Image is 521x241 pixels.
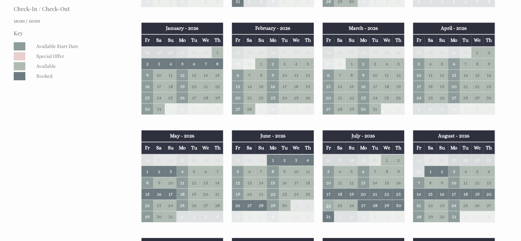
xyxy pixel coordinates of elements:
[279,81,290,92] td: 17
[483,69,495,81] td: 16
[267,92,278,103] td: 23
[290,81,302,92] td: 18
[424,34,436,46] th: Sa
[200,92,212,103] td: 28
[267,58,278,69] td: 2
[176,154,188,166] td: 27
[279,34,290,46] th: Tu
[141,23,223,34] th: January - 2026
[358,34,369,46] th: Mo
[255,154,267,166] td: 31
[322,103,334,115] td: 27
[244,69,255,81] td: 7
[14,29,129,37] h3: Key
[322,92,334,103] td: 20
[188,34,200,46] th: Tu
[358,142,369,154] th: Mo
[153,92,165,103] td: 24
[413,58,424,69] td: 3
[290,69,302,81] td: 11
[381,58,393,69] td: 4
[346,69,357,81] td: 8
[188,47,200,58] td: 30
[393,81,404,92] td: 19
[358,103,369,115] td: 30
[483,47,495,58] td: 2
[413,130,495,142] th: August - 2026
[141,92,153,103] td: 23
[176,69,188,81] td: 12
[358,154,369,166] td: 29
[153,47,165,58] td: 27
[212,58,223,69] td: 8
[424,92,436,103] td: 25
[188,154,200,166] td: 28
[141,58,153,69] td: 2
[302,103,314,115] td: 5
[176,81,188,92] td: 19
[393,142,404,154] th: Th
[413,81,424,92] td: 17
[200,81,212,92] td: 21
[267,81,278,92] td: 16
[369,58,381,69] td: 3
[358,69,369,81] td: 9
[436,58,448,69] td: 5
[267,142,278,154] th: Mo
[255,69,267,81] td: 8
[460,92,471,103] td: 28
[358,92,369,103] td: 23
[232,130,314,142] th: June - 2026
[448,47,460,58] td: 30
[141,166,153,177] td: 1
[212,47,223,58] td: 1
[176,103,188,115] td: 2
[188,166,200,177] td: 5
[244,92,255,103] td: 21
[393,154,404,166] td: 2
[153,34,165,46] th: Sa
[369,103,381,115] td: 31
[279,69,290,81] td: 10
[232,23,314,34] th: February - 2026
[153,81,165,92] td: 17
[165,142,176,154] th: Su
[232,81,244,92] td: 13
[460,58,471,69] td: 7
[279,47,290,58] td: 27
[232,103,244,115] td: 27
[255,58,267,69] td: 1
[14,5,129,12] h3: Check-In / Check-Out
[244,142,255,154] th: Sa
[14,18,129,24] p: 16:00 / 10:00
[176,92,188,103] td: 26
[381,34,393,46] th: We
[200,154,212,166] td: 29
[200,142,212,154] th: We
[334,34,346,46] th: Sa
[188,58,200,69] td: 6
[322,142,334,154] th: Fr
[141,142,153,154] th: Fr
[267,47,278,58] td: 26
[334,81,346,92] td: 14
[153,69,165,81] td: 10
[346,103,357,115] td: 29
[165,166,176,177] td: 3
[393,69,404,81] td: 12
[188,142,200,154] th: Tu
[381,103,393,115] td: 1
[141,34,153,46] th: Fr
[267,34,278,46] th: Mo
[369,69,381,81] td: 10
[334,154,346,166] td: 27
[200,103,212,115] td: 4
[358,81,369,92] td: 16
[188,92,200,103] td: 27
[35,42,127,50] dd: Available Start Date
[381,92,393,103] td: 25
[381,69,393,81] td: 11
[346,92,357,103] td: 22
[346,34,357,46] th: Su
[471,34,483,46] th: We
